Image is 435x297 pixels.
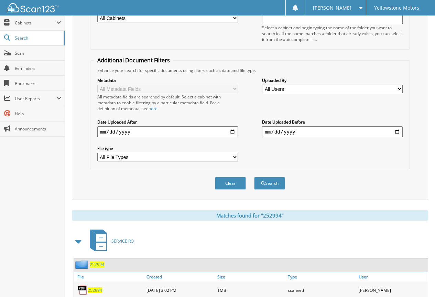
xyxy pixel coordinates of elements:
[313,6,351,10] span: [PERSON_NAME]
[97,94,238,112] div: All metadata fields are searched by default. Select a cabinet with metadata to enable filtering b...
[216,272,286,282] a: Size
[111,238,134,244] span: SERVICE RO
[86,227,134,255] a: SERVICE RO
[262,77,403,83] label: Uploaded By
[75,260,90,269] img: folder2.png
[145,272,216,282] a: Created
[401,264,435,297] iframe: Chat Widget
[15,111,61,117] span: Help
[88,287,102,293] a: 252994
[374,6,419,10] span: Yellowstone Motors
[262,126,403,137] input: end
[74,272,145,282] a: File
[97,146,238,151] label: File type
[262,119,403,125] label: Date Uploaded Before
[149,106,157,112] a: here
[94,67,406,73] div: Enhance your search for specific documents using filters such as date and file type.
[94,56,173,64] legend: Additional Document Filters
[15,65,61,71] span: Reminders
[77,285,88,295] img: PDF.png
[97,126,238,137] input: start
[15,126,61,132] span: Announcements
[15,96,56,102] span: User Reports
[254,177,285,190] button: Search
[15,20,56,26] span: Cabinets
[97,119,238,125] label: Date Uploaded After
[15,35,60,41] span: Search
[72,210,428,221] div: Matches found for "252994"
[97,77,238,83] label: Metadata
[15,50,61,56] span: Scan
[15,81,61,86] span: Bookmarks
[286,283,357,297] div: scanned
[145,283,216,297] div: [DATE] 3:02 PM
[7,3,58,12] img: scan123-logo-white.svg
[216,283,286,297] div: 1MB
[357,272,428,282] a: User
[357,283,428,297] div: [PERSON_NAME]
[215,177,246,190] button: Clear
[286,272,357,282] a: Type
[90,262,104,267] a: 252994
[262,25,403,42] div: Select a cabinet and begin typing the name of the folder you want to search in. If the name match...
